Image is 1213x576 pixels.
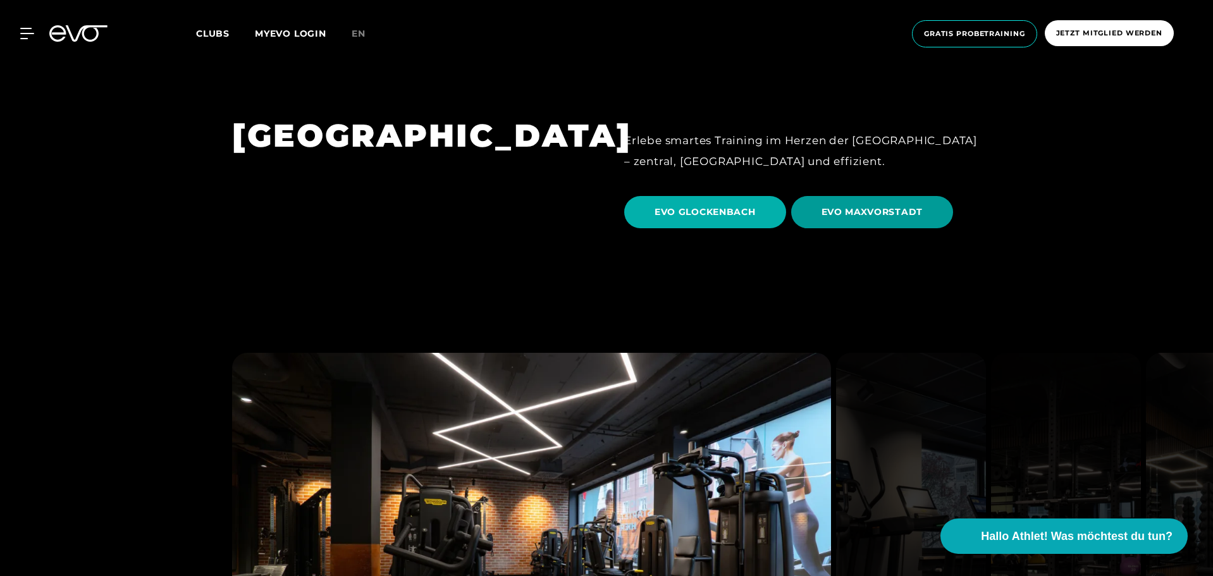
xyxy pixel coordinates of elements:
a: EVO MAXVORSTADT [791,187,959,238]
span: EVO MAXVORSTADT [822,205,923,219]
a: EVO GLOCKENBACH [624,187,791,238]
span: Clubs [196,28,230,39]
span: Gratis Probetraining [924,28,1025,39]
a: Jetzt Mitglied werden [1041,20,1178,47]
a: en [352,27,381,41]
a: Gratis Probetraining [908,20,1041,47]
h1: [GEOGRAPHIC_DATA] [232,115,589,156]
a: Clubs [196,27,255,39]
span: Jetzt Mitglied werden [1056,28,1162,39]
a: MYEVO LOGIN [255,28,326,39]
span: Hallo Athlet! Was möchtest du tun? [981,528,1173,545]
span: EVO GLOCKENBACH [655,205,756,219]
button: Hallo Athlet! Was möchtest du tun? [940,518,1188,554]
span: en [352,28,366,39]
div: Erlebe smartes Training im Herzen der [GEOGRAPHIC_DATA] – zentral, [GEOGRAPHIC_DATA] und effizient. [624,130,981,171]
